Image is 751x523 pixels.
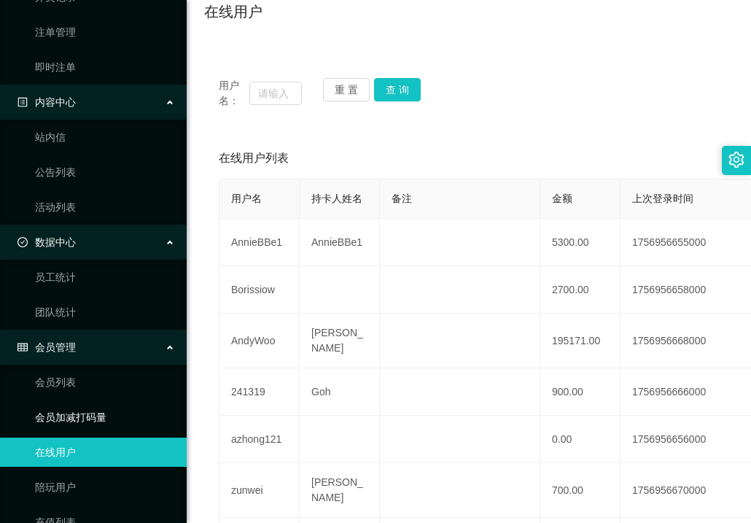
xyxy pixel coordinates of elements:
[300,463,380,518] td: [PERSON_NAME]
[219,463,300,518] td: zunwei
[540,463,620,518] td: 700.00
[17,96,76,108] span: 内容中心
[17,341,76,353] span: 会员管理
[17,237,28,247] i: 图标: check-circle-o
[35,403,175,432] a: 会员加减打码量
[374,78,421,101] button: 查 询
[219,219,300,266] td: AnnieBBe1
[540,416,620,463] td: 0.00
[392,193,412,204] span: 备注
[300,219,380,266] td: AnnieBBe1
[219,150,289,167] span: 在线用户列表
[35,123,175,152] a: 站内信
[35,438,175,467] a: 在线用户
[219,78,249,109] span: 用户名：
[35,368,175,397] a: 会员列表
[540,314,620,368] td: 195171.00
[35,158,175,187] a: 公告列表
[17,236,76,248] span: 数据中心
[540,219,620,266] td: 5300.00
[219,368,300,416] td: 241319
[249,82,302,105] input: 请输入
[231,193,262,204] span: 用户名
[300,314,380,368] td: [PERSON_NAME]
[219,416,300,463] td: azhong121
[17,342,28,352] i: 图标: table
[35,18,175,47] a: 注单管理
[311,193,362,204] span: 持卡人姓名
[219,266,300,314] td: Borissiow
[35,473,175,502] a: 陪玩用户
[204,1,262,23] h1: 在线用户
[728,152,744,168] i: 图标: setting
[632,193,693,204] span: 上次登录时间
[540,266,620,314] td: 2700.00
[35,263,175,292] a: 员工统计
[552,193,572,204] span: 金额
[219,314,300,368] td: AndyWoo
[323,78,370,101] button: 重 置
[540,368,620,416] td: 900.00
[35,193,175,222] a: 活动列表
[35,298,175,327] a: 团队统计
[17,97,28,107] i: 图标: profile
[35,53,175,82] a: 即时注单
[300,368,380,416] td: Goh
